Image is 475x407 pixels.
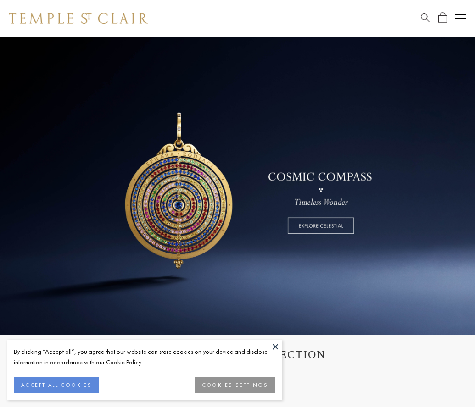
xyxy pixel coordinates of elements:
a: Open Shopping Bag [438,12,447,24]
button: COOKIES SETTINGS [195,377,275,393]
div: By clicking “Accept all”, you agree that our website can store cookies on your device and disclos... [14,346,275,368]
button: Open navigation [455,13,466,24]
button: ACCEPT ALL COOKIES [14,377,99,393]
img: Temple St. Clair [9,13,148,24]
a: Search [421,12,430,24]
